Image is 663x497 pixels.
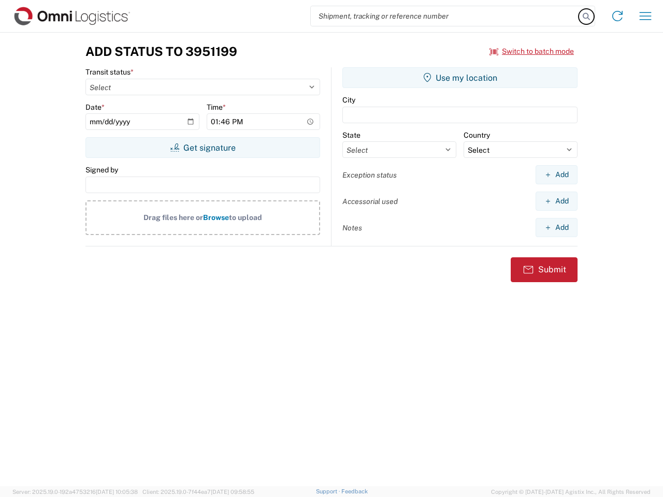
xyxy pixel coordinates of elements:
[211,489,254,495] span: [DATE] 09:58:55
[342,95,355,105] label: City
[85,137,320,158] button: Get signature
[142,489,254,495] span: Client: 2025.19.0-7f44ea7
[229,213,262,222] span: to upload
[12,489,138,495] span: Server: 2025.19.0-192a4753216
[207,103,226,112] label: Time
[311,6,579,26] input: Shipment, tracking or reference number
[342,67,578,88] button: Use my location
[511,257,578,282] button: Submit
[316,488,342,494] a: Support
[85,103,105,112] label: Date
[464,130,490,140] label: Country
[341,488,368,494] a: Feedback
[536,165,578,184] button: Add
[491,487,651,496] span: Copyright © [DATE]-[DATE] Agistix Inc., All Rights Reserved
[536,218,578,237] button: Add
[342,223,362,232] label: Notes
[489,43,574,60] button: Switch to batch mode
[96,489,138,495] span: [DATE] 10:05:38
[203,213,229,222] span: Browse
[143,213,203,222] span: Drag files here or
[342,130,361,140] label: State
[85,44,237,59] h3: Add Status to 3951199
[85,165,118,174] label: Signed by
[342,197,398,206] label: Accessorial used
[342,170,397,180] label: Exception status
[85,67,134,77] label: Transit status
[536,192,578,211] button: Add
